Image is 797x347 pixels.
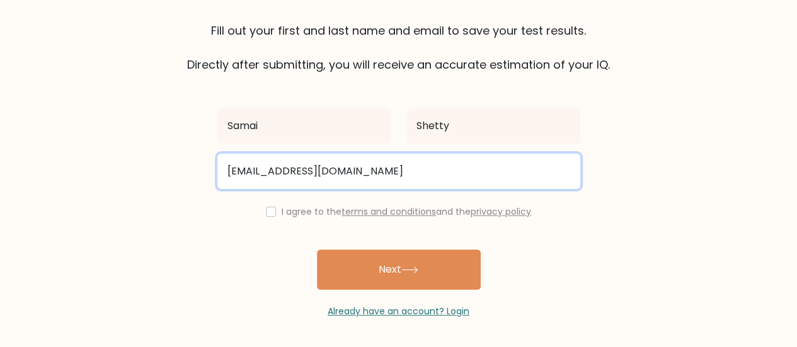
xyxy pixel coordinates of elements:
input: First name [217,108,391,144]
button: Next [317,249,481,290]
a: Already have an account? Login [328,305,469,317]
a: terms and conditions [341,205,436,218]
a: privacy policy [471,205,531,218]
div: Fill out your first and last name and email to save your test results. Directly after submitting,... [40,22,758,73]
label: I agree to the and the [282,205,531,218]
input: Email [217,154,580,189]
input: Last name [406,108,580,144]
